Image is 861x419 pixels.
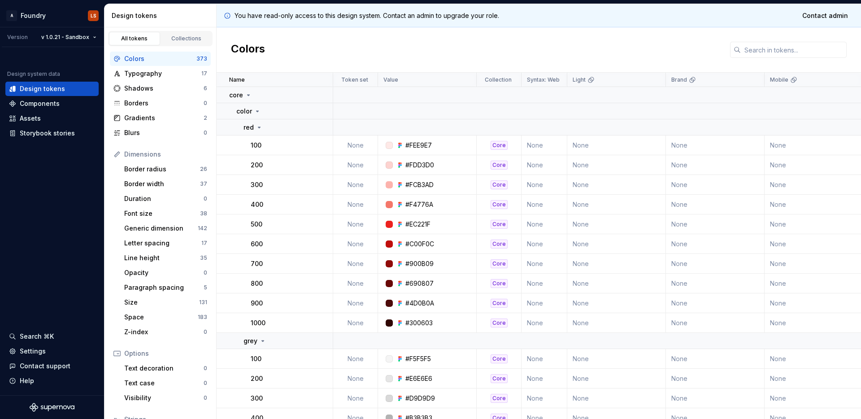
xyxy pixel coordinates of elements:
td: None [522,293,567,313]
p: Name [229,76,245,83]
td: None [522,274,567,293]
div: #FCB3AD [405,180,434,189]
p: 900 [251,299,263,308]
td: None [333,214,378,234]
div: Core [491,354,508,363]
p: 100 [251,141,261,150]
td: None [522,388,567,408]
div: Core [491,240,508,249]
button: Search ⌘K [5,329,99,344]
td: None [333,313,378,333]
td: None [333,175,378,195]
div: #E6E6E6 [405,374,432,383]
td: None [567,214,666,234]
div: Core [491,180,508,189]
a: Colors373 [110,52,211,66]
td: None [333,234,378,254]
div: Font size [124,209,200,218]
div: Visibility [124,393,204,402]
td: None [333,293,378,313]
div: #F5F5F5 [405,354,431,363]
td: None [522,369,567,388]
td: None [666,313,765,333]
div: 0 [204,365,207,372]
a: Font size38 [121,206,211,221]
td: None [666,214,765,234]
div: Text decoration [124,364,204,373]
a: Typography17 [110,66,211,81]
td: None [567,274,666,293]
div: Space [124,313,198,322]
p: Token set [341,76,368,83]
td: None [666,175,765,195]
a: Design tokens [5,82,99,96]
td: None [522,155,567,175]
div: #D9D9D9 [405,394,435,403]
a: Text case0 [121,376,211,390]
div: Options [124,349,207,358]
td: None [567,234,666,254]
div: 0 [204,328,207,336]
td: None [666,293,765,313]
div: #690807 [405,279,434,288]
td: None [567,313,666,333]
a: Generic dimension142 [121,221,211,236]
td: None [567,349,666,369]
a: Gradients2 [110,111,211,125]
div: Z-index [124,327,204,336]
td: None [522,214,567,234]
td: None [522,349,567,369]
td: None [666,388,765,408]
p: 300 [251,180,263,189]
td: None [333,254,378,274]
div: #EC221F [405,220,430,229]
div: Borders [124,99,204,108]
div: Typography [124,69,201,78]
p: You have read-only access to this design system. Contact an admin to upgrade your role. [235,11,499,20]
td: None [666,349,765,369]
a: Border radius26 [121,162,211,176]
div: Generic dimension [124,224,198,233]
button: AFoundryLS [2,6,102,25]
div: Core [491,394,508,403]
div: Help [20,376,34,385]
td: None [567,155,666,175]
td: None [666,369,765,388]
div: Dimensions [124,150,207,159]
p: Value [383,76,398,83]
p: color [236,107,252,116]
div: Gradients [124,113,204,122]
h2: Colors [231,42,265,58]
td: None [333,274,378,293]
td: None [666,234,765,254]
div: Design system data [7,70,60,78]
a: Contact admin [796,8,854,24]
div: Design tokens [112,11,213,20]
div: #300603 [405,319,433,327]
div: #4D0B0A [405,299,434,308]
td: None [567,135,666,155]
td: None [666,274,765,293]
div: Contact support [20,362,70,371]
a: Shadows6 [110,81,211,96]
td: None [333,369,378,388]
td: None [522,313,567,333]
div: Foundry [21,11,46,20]
div: 0 [204,394,207,402]
div: 38 [200,210,207,217]
div: Opacity [124,268,204,277]
p: 300 [251,394,263,403]
a: Supernova Logo [30,403,74,412]
a: Duration0 [121,192,211,206]
div: 35 [200,254,207,262]
div: #FEE9E7 [405,141,432,150]
div: 6 [204,85,207,92]
div: 17 [201,70,207,77]
div: #FDD3D0 [405,161,434,170]
p: 700 [251,259,263,268]
a: Storybook stories [5,126,99,140]
div: All tokens [112,35,157,42]
a: Paragraph spacing5 [121,280,211,295]
div: 373 [196,55,207,62]
div: Collections [164,35,209,42]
